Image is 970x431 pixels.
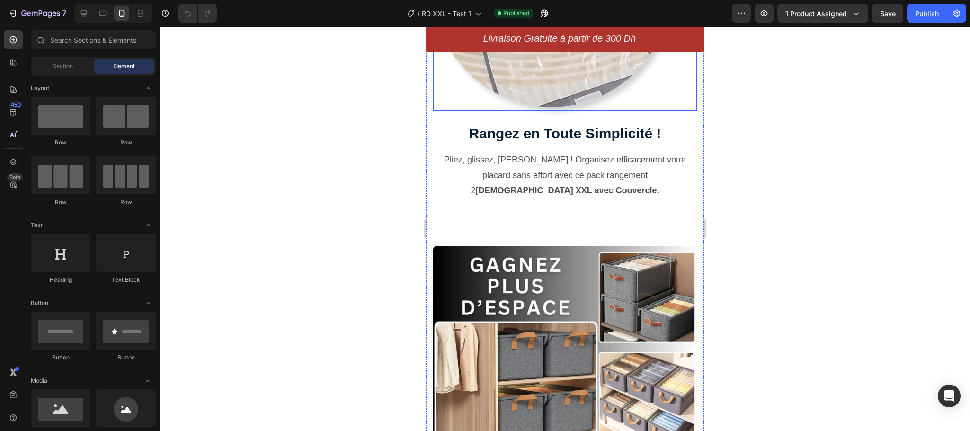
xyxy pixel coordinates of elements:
iframe: Design area [426,27,704,431]
span: Toggle open [141,218,156,233]
span: Published [503,9,529,18]
div: Beta [7,173,23,181]
strong: [DEMOGRAPHIC_DATA] XXL avec Couvercle [49,159,231,169]
span: Text [31,221,43,230]
div: Heading [31,276,90,284]
div: Row [96,198,156,207]
div: Button [31,353,90,362]
p: Pliez, glissez, [PERSON_NAME] ! Organisez efficacement votre placard sans effort avec ce pack ran... [8,126,270,171]
span: Layout [31,84,49,92]
span: Save [880,9,896,18]
div: Row [31,198,90,207]
input: Search Sections & Elements [31,30,156,49]
div: Row [31,138,90,147]
button: Publish [907,4,947,23]
span: Media [31,377,47,385]
div: Text Block [96,276,156,284]
span: RD XXL - Test 1 [422,9,471,18]
strong: Rangez en Toute Simplicité ! [43,99,235,115]
span: Toggle open [141,296,156,311]
div: Open Intercom Messenger [938,385,961,407]
div: Publish [915,9,939,18]
span: Button [31,299,48,307]
button: Save [872,4,903,23]
span: Toggle open [141,81,156,96]
div: Button [96,353,156,362]
span: Toggle open [141,373,156,388]
h2: 🔄 Retour Facile sous 7 Jours [267,5,520,20]
button: 1 product assigned [777,4,868,23]
p: 7 [62,8,66,19]
span: / [418,9,420,18]
span: Element [113,62,135,71]
span: 1 product assigned [785,9,847,18]
button: 7 [4,4,71,23]
div: 450 [9,101,23,108]
span: Section [53,62,73,71]
div: Undo/Redo [178,4,217,23]
div: Row [96,138,156,147]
